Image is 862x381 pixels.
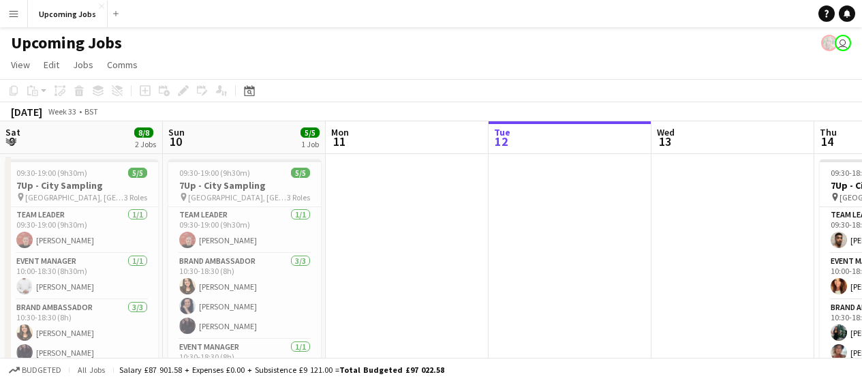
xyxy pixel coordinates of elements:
[11,33,122,53] h1: Upcoming Jobs
[22,365,61,375] span: Budgeted
[44,59,59,71] span: Edit
[25,192,124,202] span: [GEOGRAPHIC_DATA], [GEOGRAPHIC_DATA]
[67,56,99,74] a: Jobs
[168,207,321,254] app-card-role: Team Leader1/109:30-19:00 (9h30m)[PERSON_NAME]
[329,134,349,149] span: 11
[135,139,156,149] div: 2 Jobs
[5,126,20,138] span: Sat
[301,139,319,149] div: 1 Job
[128,168,147,178] span: 5/5
[657,126,675,138] span: Wed
[73,59,93,71] span: Jobs
[168,254,321,339] app-card-role: Brand Ambassador3/310:30-18:30 (8h)[PERSON_NAME][PERSON_NAME][PERSON_NAME]
[124,192,147,202] span: 3 Roles
[5,207,158,254] app-card-role: Team Leader1/109:30-19:00 (9h30m)[PERSON_NAME]
[84,106,98,117] div: BST
[166,134,185,149] span: 10
[301,127,320,138] span: 5/5
[835,35,851,51] app-user-avatar: Amy Williamson
[3,134,20,149] span: 9
[16,168,87,178] span: 09:30-19:00 (9h30m)
[168,179,321,192] h3: 7Up - City Sampling
[331,126,349,138] span: Mon
[287,192,310,202] span: 3 Roles
[291,168,310,178] span: 5/5
[75,365,108,375] span: All jobs
[5,159,158,361] app-job-card: 09:30-19:00 (9h30m)5/57Up - City Sampling [GEOGRAPHIC_DATA], [GEOGRAPHIC_DATA]3 RolesTeam Leader1...
[188,192,287,202] span: [GEOGRAPHIC_DATA], [GEOGRAPHIC_DATA]
[492,134,510,149] span: 12
[28,1,108,27] button: Upcoming Jobs
[494,126,510,138] span: Tue
[102,56,143,74] a: Comms
[11,59,30,71] span: View
[168,159,321,361] app-job-card: 09:30-19:00 (9h30m)5/57Up - City Sampling [GEOGRAPHIC_DATA], [GEOGRAPHIC_DATA]3 RolesTeam Leader1...
[821,35,837,51] app-user-avatar: Jade Beasley
[179,168,250,178] span: 09:30-19:00 (9h30m)
[168,126,185,138] span: Sun
[818,134,837,149] span: 14
[5,56,35,74] a: View
[5,179,158,192] h3: 7Up - City Sampling
[7,363,63,378] button: Budgeted
[107,59,138,71] span: Comms
[134,127,153,138] span: 8/8
[5,254,158,300] app-card-role: Event Manager1/110:00-18:30 (8h30m)[PERSON_NAME]
[45,106,79,117] span: Week 33
[339,365,444,375] span: Total Budgeted £97 022.58
[119,365,444,375] div: Salary £87 901.58 + Expenses £0.00 + Subsistence £9 121.00 =
[38,56,65,74] a: Edit
[820,126,837,138] span: Thu
[655,134,675,149] span: 13
[11,105,42,119] div: [DATE]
